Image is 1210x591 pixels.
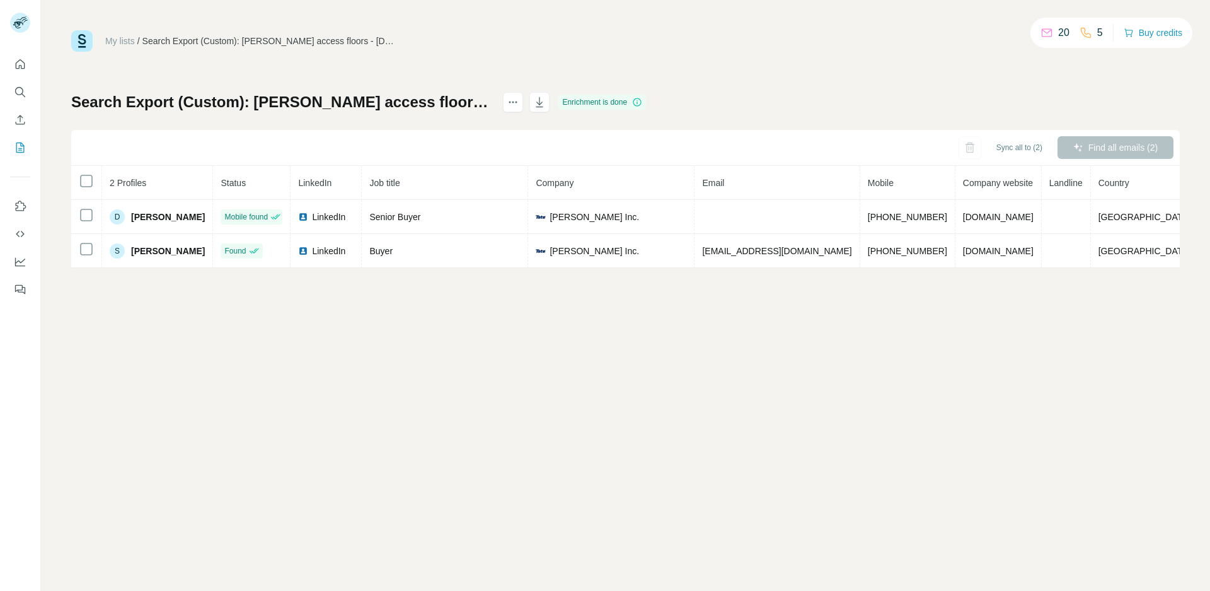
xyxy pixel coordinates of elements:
button: Enrich CSV [10,108,30,131]
span: Mobile [868,178,894,188]
p: 5 [1097,25,1103,40]
img: company-logo [536,212,546,222]
span: Senior Buyer [369,212,420,222]
span: [DOMAIN_NAME] [963,246,1034,256]
div: Enrichment is done [558,95,646,110]
div: D [110,209,125,225]
span: [PERSON_NAME] [131,211,205,223]
div: Search Export (Custom): [PERSON_NAME] access floors - [DATE] 17:56 [142,35,395,47]
img: LinkedIn logo [298,212,308,222]
span: Status [221,178,246,188]
span: [PERSON_NAME] Inc. [550,211,639,223]
span: Sync all to (2) [996,142,1042,153]
button: Sync all to (2) [988,138,1051,157]
span: [PERSON_NAME] [131,245,205,257]
span: [GEOGRAPHIC_DATA] [1098,246,1190,256]
button: Quick start [10,53,30,76]
span: Country [1098,178,1129,188]
p: 20 [1058,25,1069,40]
span: [PHONE_NUMBER] [868,246,947,256]
button: actions [503,92,523,112]
span: 2 Profiles [110,178,146,188]
button: Use Surfe on LinkedIn [10,195,30,218]
span: Company website [963,178,1033,188]
button: Feedback [10,278,30,301]
span: Landline [1049,178,1083,188]
span: Found [224,245,246,257]
img: Surfe Logo [71,30,93,52]
span: Buyer [369,246,393,256]
div: S [110,243,125,259]
li: / [137,35,140,47]
button: Search [10,81,30,103]
button: My lists [10,136,30,159]
button: Buy credits [1124,24,1182,42]
img: company-logo [536,246,546,256]
span: LinkedIn [312,245,345,257]
span: LinkedIn [312,211,345,223]
span: LinkedIn [298,178,331,188]
span: [PHONE_NUMBER] [868,212,947,222]
span: [DOMAIN_NAME] [963,212,1034,222]
span: Email [702,178,724,188]
span: [EMAIL_ADDRESS][DOMAIN_NAME] [702,246,851,256]
button: Use Surfe API [10,223,30,245]
button: Dashboard [10,250,30,273]
span: [PERSON_NAME] Inc. [550,245,639,257]
span: Mobile found [224,211,268,223]
a: My lists [105,36,135,46]
span: Company [536,178,573,188]
img: LinkedIn logo [298,246,308,256]
h1: Search Export (Custom): [PERSON_NAME] access floors - [DATE] 17:56 [71,92,492,112]
span: Job title [369,178,400,188]
span: [GEOGRAPHIC_DATA] [1098,212,1190,222]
